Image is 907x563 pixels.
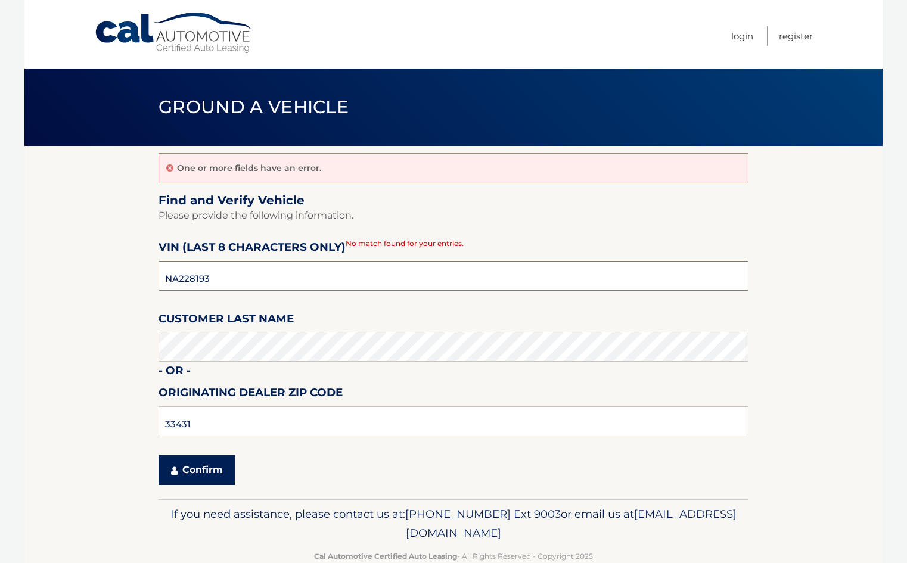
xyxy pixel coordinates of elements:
p: - All Rights Reserved - Copyright 2025 [166,550,741,562]
a: Login [731,26,753,46]
p: One or more fields have an error. [177,163,321,173]
label: Customer Last Name [159,310,294,332]
p: Please provide the following information. [159,207,748,224]
strong: Cal Automotive Certified Auto Leasing [314,552,457,561]
h2: Find and Verify Vehicle [159,193,748,208]
span: Ground a Vehicle [159,96,349,118]
label: VIN (last 8 characters only) [159,238,346,260]
a: Cal Automotive [94,12,255,54]
span: No match found for your entries. [346,239,464,248]
button: Confirm [159,455,235,485]
label: Originating Dealer Zip Code [159,384,343,406]
span: [PHONE_NUMBER] Ext 9003 [405,507,561,521]
a: Register [779,26,813,46]
label: - or - [159,362,191,384]
p: If you need assistance, please contact us at: or email us at [166,505,741,543]
span: [EMAIL_ADDRESS][DOMAIN_NAME] [406,507,737,540]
